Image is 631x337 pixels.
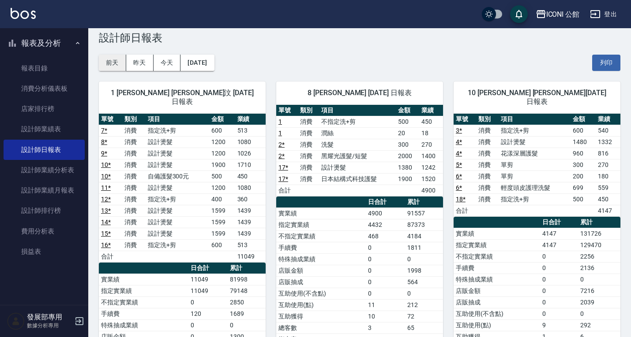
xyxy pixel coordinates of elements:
[419,139,443,150] td: 270
[276,207,366,219] td: 實業績
[419,116,443,127] td: 450
[454,274,540,285] td: 特殊抽成業績
[405,299,443,311] td: 212
[366,276,405,288] td: 0
[276,105,443,196] table: a dense table
[405,230,443,242] td: 4184
[122,239,146,251] td: 消費
[405,265,443,276] td: 1998
[109,89,255,106] span: 1 [PERSON_NAME] [PERSON_NAME]汶 [DATE] 日報表
[146,125,210,136] td: 指定洗+剪
[366,230,405,242] td: 468
[319,173,396,185] td: 日本結構式科技護髮
[499,159,571,170] td: 單剪
[510,5,528,23] button: save
[540,239,578,251] td: 4147
[578,308,620,319] td: 0
[122,136,146,148] td: 消費
[396,139,420,150] td: 300
[146,193,210,205] td: 指定洗+剪
[419,105,443,116] th: 業績
[122,125,146,136] td: 消費
[366,219,405,230] td: 4432
[276,299,366,311] td: 互助使用(點)
[146,239,210,251] td: 指定洗+剪
[532,5,583,23] button: ICONI 公館
[278,118,282,125] a: 1
[99,32,620,44] h3: 設計師日報表
[4,78,85,99] a: 消費分析儀表板
[122,193,146,205] td: 消費
[499,125,571,136] td: 指定洗+剪
[298,127,319,139] td: 消費
[122,170,146,182] td: 消費
[499,148,571,159] td: 花漾深層護髮
[419,150,443,162] td: 1400
[276,276,366,288] td: 店販抽成
[188,285,228,296] td: 11049
[540,251,578,262] td: 0
[146,205,210,216] td: 設計燙髮
[209,148,235,159] td: 1200
[99,114,266,263] table: a dense table
[235,125,266,136] td: 513
[188,296,228,308] td: 0
[578,217,620,228] th: 累計
[27,313,72,322] h5: 發展部專用
[209,170,235,182] td: 500
[27,322,72,330] p: 數據分析專用
[99,114,122,125] th: 單號
[298,173,319,185] td: 消費
[209,193,235,205] td: 400
[4,200,85,221] a: 設計師排行榜
[235,114,266,125] th: 業績
[405,322,443,333] td: 65
[571,148,595,159] td: 960
[499,182,571,193] td: 輕度頭皮護理洗髮
[596,182,620,193] td: 559
[4,180,85,200] a: 設計師業績月報表
[476,159,499,170] td: 消費
[405,196,443,208] th: 累計
[454,319,540,331] td: 互助使用(點)
[4,160,85,180] a: 設計師業績分析表
[126,55,154,71] button: 昨天
[571,114,595,125] th: 金額
[540,262,578,274] td: 0
[99,274,188,285] td: 實業績
[596,136,620,148] td: 1332
[4,221,85,241] a: 費用分析表
[396,127,420,139] td: 20
[540,228,578,239] td: 4147
[476,182,499,193] td: 消費
[366,207,405,219] td: 4900
[419,173,443,185] td: 1520
[154,55,181,71] button: 今天
[454,262,540,274] td: 手續費
[235,193,266,205] td: 360
[276,230,366,242] td: 不指定實業績
[276,265,366,276] td: 店販金額
[276,288,366,299] td: 互助使用(不含點)
[4,140,85,160] a: 設計師日報表
[146,228,210,239] td: 設計燙髮
[228,308,266,319] td: 1689
[146,216,210,228] td: 設計燙髮
[209,205,235,216] td: 1599
[454,296,540,308] td: 店販抽成
[319,116,396,127] td: 不指定洗+剪
[228,274,266,285] td: 81998
[540,217,578,228] th: 日合計
[4,241,85,262] a: 損益表
[146,148,210,159] td: 設計燙髮
[540,285,578,296] td: 0
[209,159,235,170] td: 1900
[571,193,595,205] td: 500
[276,253,366,265] td: 特殊抽成業績
[235,205,266,216] td: 1439
[122,216,146,228] td: 消費
[454,228,540,239] td: 實業績
[596,148,620,159] td: 816
[578,251,620,262] td: 2256
[366,299,405,311] td: 11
